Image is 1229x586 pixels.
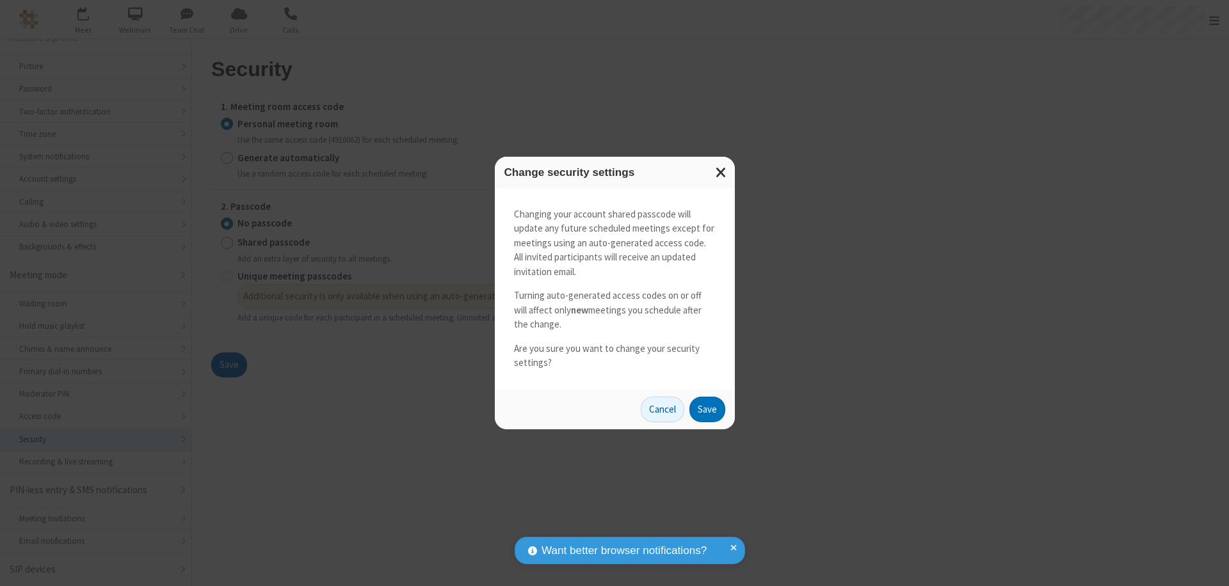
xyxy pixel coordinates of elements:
h3: Change security settings [504,166,725,178]
button: Cancel [641,397,684,422]
strong: new [571,304,588,316]
p: Changing your account shared passcode will update any future scheduled meetings except for meetin... [514,207,716,280]
p: Are you sure you want to change your security settings? [514,342,716,370]
button: Save [689,397,725,422]
button: Close modal [708,157,735,188]
span: Want better browser notifications? [542,542,707,559]
p: Turning auto-generated access codes on or off will affect only meetings you schedule after the ch... [514,289,716,332]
